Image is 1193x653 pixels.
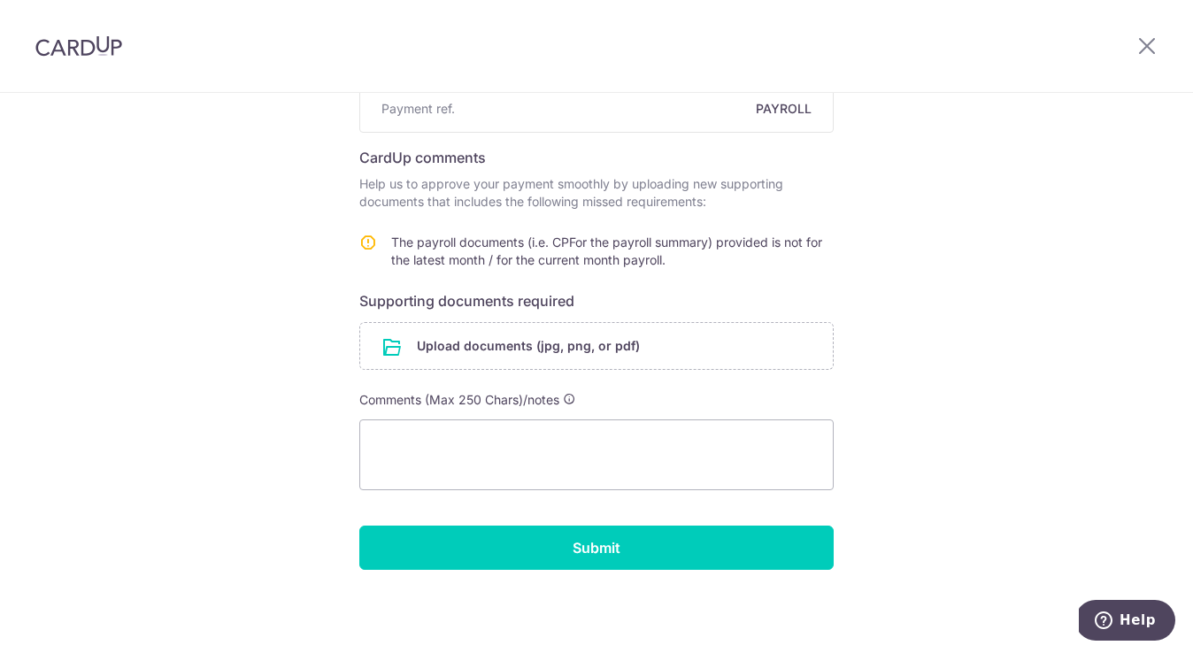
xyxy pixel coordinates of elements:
span: The payroll documents (i.e. CPFor the payroll summary) provided is not for the latest month / for... [391,234,822,267]
span: Comments (Max 250 Chars)/notes [359,392,559,407]
h6: Supporting documents required [359,290,834,311]
input: Submit [359,526,834,570]
span: PAYROLL [462,100,812,118]
iframe: Opens a widget where you can find more information [1079,600,1175,644]
div: Upload documents (jpg, png, or pdf) [359,322,834,370]
h6: CardUp comments [359,147,834,168]
p: Help us to approve your payment smoothly by uploading new supporting documents that includes the ... [359,175,834,211]
img: CardUp [35,35,122,57]
span: Payment ref. [381,100,455,118]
